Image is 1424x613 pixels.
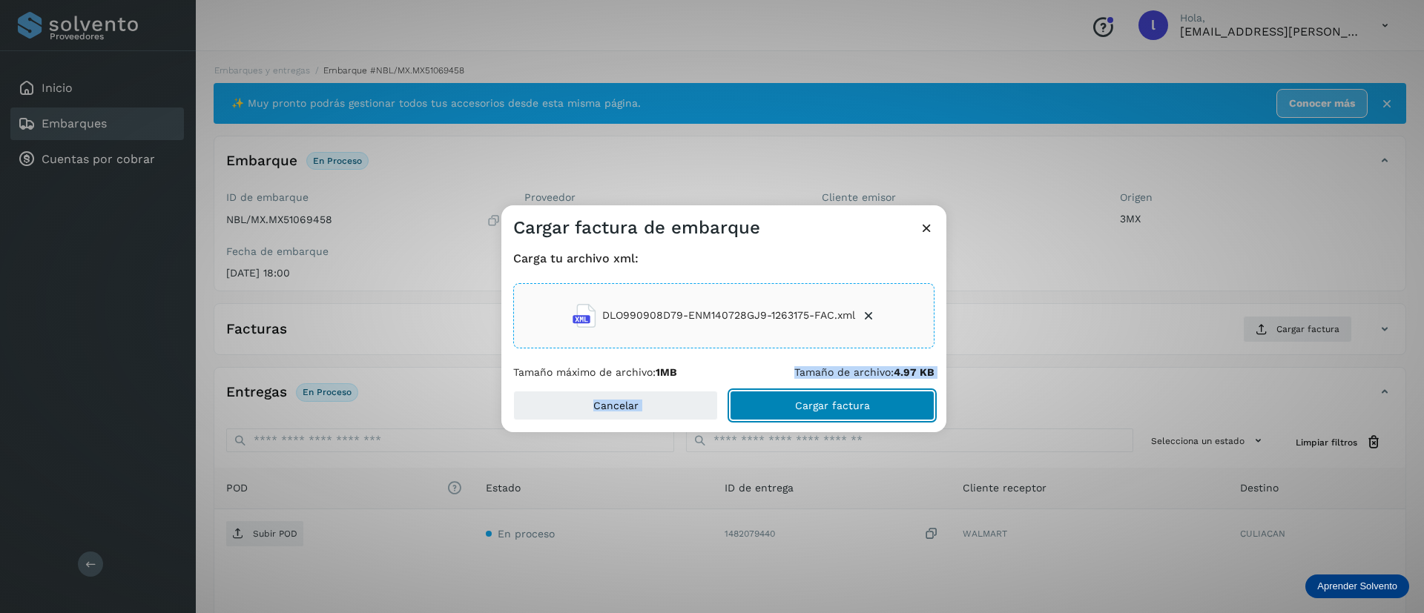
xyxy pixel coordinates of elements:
span: Cargar factura [795,400,870,411]
b: 4.97 KB [894,366,934,378]
div: Aprender Solvento [1305,574,1409,598]
span: DLO990908D79-ENM140728GJ9-1263175-FAC.xml [602,308,855,323]
b: 1MB [656,366,677,378]
p: Tamaño de archivo: [794,366,934,379]
h4: Carga tu archivo xml: [513,251,934,265]
button: Cancelar [513,391,718,420]
p: Tamaño máximo de archivo: [513,366,677,379]
h3: Cargar factura de embarque [513,217,760,239]
span: Cancelar [593,400,639,411]
button: Cargar factura [730,391,934,420]
p: Aprender Solvento [1317,580,1397,592]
